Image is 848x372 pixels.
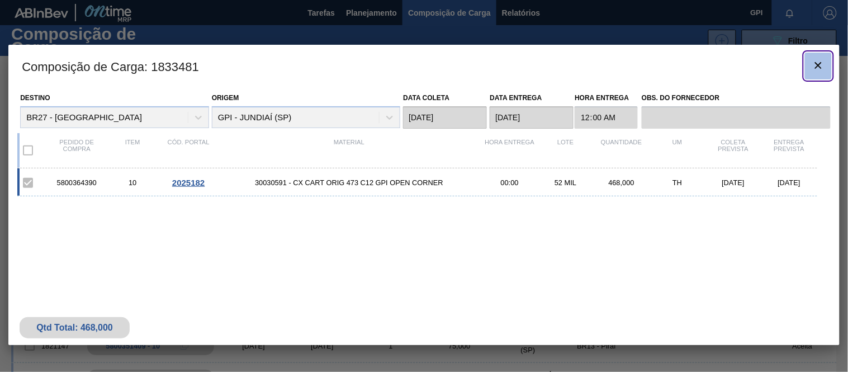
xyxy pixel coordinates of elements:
[705,139,761,162] div: Coleta Prevista
[216,178,482,187] span: 30030591 - CX CART ORIG 473 C12 GPI OPEN CORNER
[490,94,542,102] label: Data entrega
[761,139,817,162] div: Entrega Prevista
[105,178,160,187] div: 10
[482,139,538,162] div: Hora Entrega
[490,106,574,129] input: dd/mm/yyyy
[216,139,482,162] div: Material
[28,323,121,333] div: Qtd Total: 468,000
[642,90,831,106] label: Obs. do Fornecedor
[212,94,239,102] label: Origem
[8,45,840,87] h3: Composição de Carga : 1833481
[160,139,216,162] div: Cód. Portal
[538,178,594,187] div: 52 MIL
[650,178,705,187] div: TH
[172,178,205,187] span: 2025182
[594,139,650,162] div: Quantidade
[403,94,449,102] label: Data coleta
[20,94,50,102] label: Destino
[49,139,105,162] div: Pedido de compra
[705,178,761,187] div: [DATE]
[49,178,105,187] div: 5800364390
[160,178,216,187] div: Ir para o Pedido
[575,90,638,106] label: Hora Entrega
[761,178,817,187] div: [DATE]
[538,139,594,162] div: Lote
[650,139,705,162] div: UM
[403,106,487,129] input: dd/mm/yyyy
[594,178,650,187] div: 468,000
[482,178,538,187] div: 00:00
[105,139,160,162] div: Item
